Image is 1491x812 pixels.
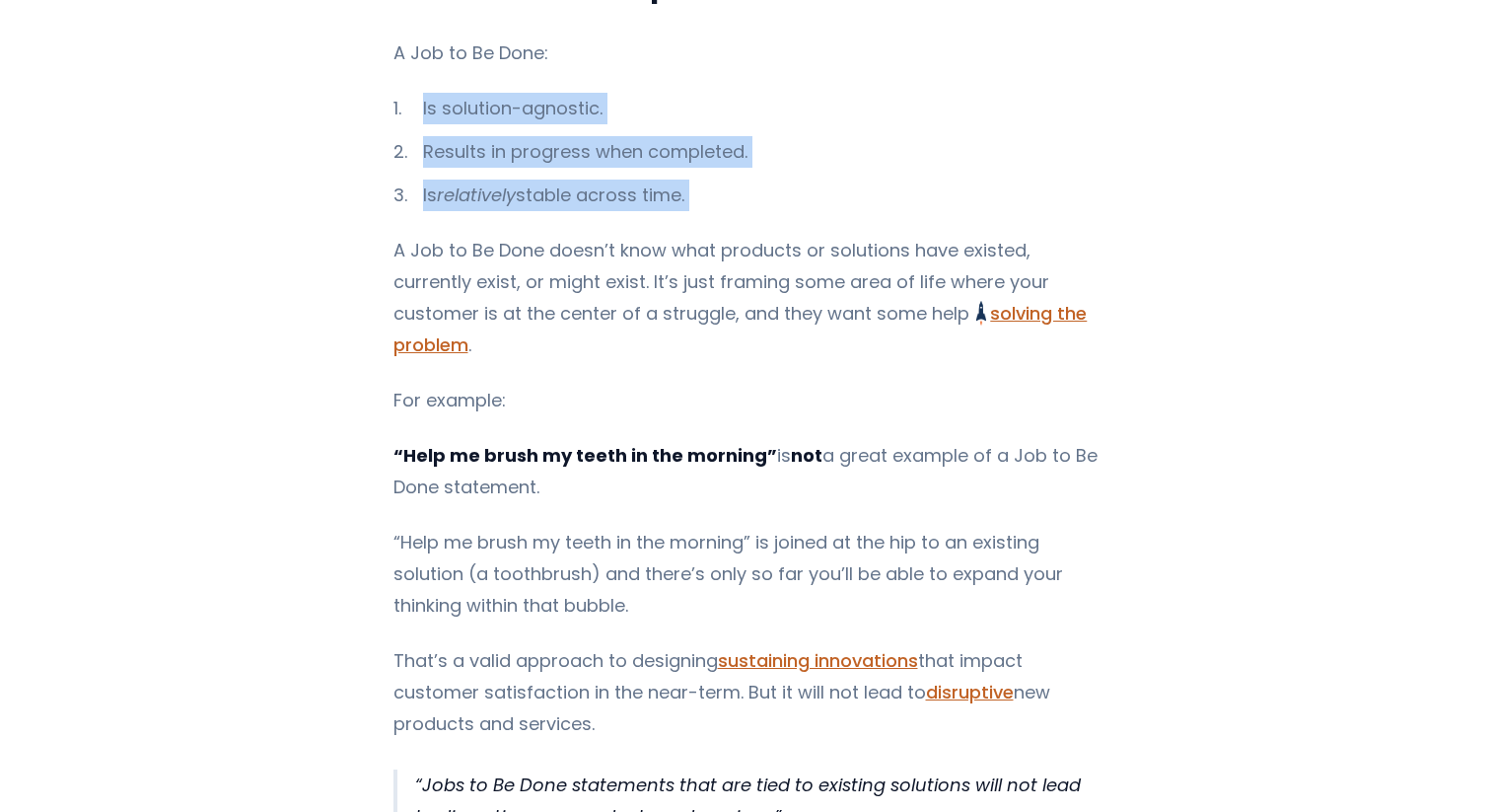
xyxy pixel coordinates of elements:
[437,183,516,207] em: relatively
[393,645,1099,740] p: That’s a valid approach to designing that impact customer satisfaction in the near-term. But it w...
[393,440,1099,503] p: is a great example of a Job to Be Done statement.
[718,648,918,673] a: sustaining innovations
[393,235,1099,361] p: A Job to Be Done doesn’t know what products or solutions have existed, currently exist, or might ...
[393,385,1099,416] p: For example:
[791,443,822,468] strong: not
[393,37,1099,69] p: A Job to Be Done:
[926,680,1014,704] a: disruptive
[393,443,777,468] strong: “Help me brush my teeth in the morning”
[393,136,1099,168] li: Results in progress when completed.
[393,527,1099,622] p: “Help me brush my teeth in the morning” is joined at the hip to an existing solution (a toothbrus...
[393,180,1099,211] li: Is stable across time.
[393,93,1099,124] li: Is solution-agnostic.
